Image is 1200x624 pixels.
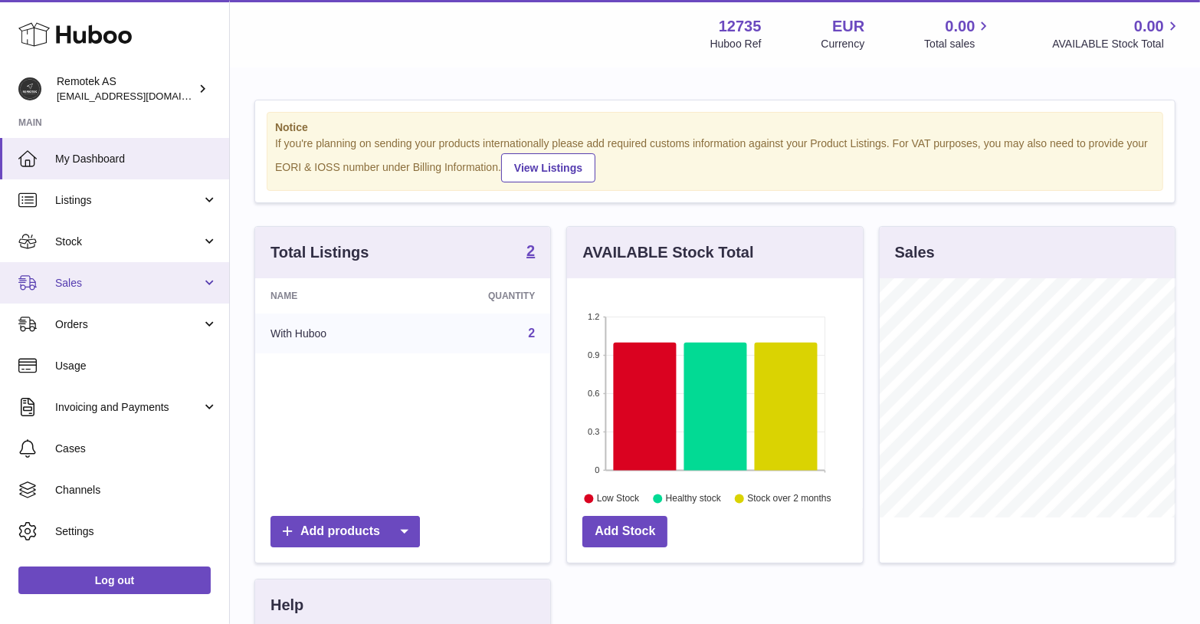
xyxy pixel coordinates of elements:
[55,483,218,498] span: Channels
[895,242,935,263] h3: Sales
[255,278,411,314] th: Name
[589,427,600,436] text: 0.3
[589,389,600,398] text: 0.6
[57,74,195,103] div: Remotek AS
[501,153,595,182] a: View Listings
[55,524,218,539] span: Settings
[582,516,667,547] a: Add Stock
[946,16,975,37] span: 0.00
[832,16,864,37] strong: EUR
[55,193,202,208] span: Listings
[55,359,218,373] span: Usage
[924,37,992,51] span: Total sales
[18,77,41,100] img: dag@remotek.no
[589,350,600,360] text: 0.9
[275,120,1155,135] strong: Notice
[1052,37,1182,51] span: AVAILABLE Stock Total
[597,493,640,504] text: Low Stock
[710,37,762,51] div: Huboo Ref
[270,516,420,547] a: Add products
[255,314,411,353] td: With Huboo
[55,152,218,166] span: My Dashboard
[57,90,225,102] span: [EMAIL_ADDRESS][DOMAIN_NAME]
[1134,16,1164,37] span: 0.00
[924,16,992,51] a: 0.00 Total sales
[411,278,550,314] th: Quantity
[55,276,202,291] span: Sales
[589,312,600,321] text: 1.2
[55,442,218,456] span: Cases
[595,465,600,475] text: 0
[55,317,202,332] span: Orders
[270,595,303,616] h3: Help
[1052,16,1182,51] a: 0.00 AVAILABLE Stock Total
[719,16,762,37] strong: 12735
[748,493,831,504] text: Stock over 2 months
[526,243,535,258] strong: 2
[55,400,202,415] span: Invoicing and Payments
[666,493,722,504] text: Healthy stock
[270,242,369,263] h3: Total Listings
[275,136,1155,182] div: If you're planning on sending your products internationally please add required customs informati...
[18,567,211,594] a: Log out
[528,327,535,340] a: 2
[821,37,865,51] div: Currency
[55,235,202,249] span: Stock
[526,243,535,261] a: 2
[582,242,753,263] h3: AVAILABLE Stock Total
